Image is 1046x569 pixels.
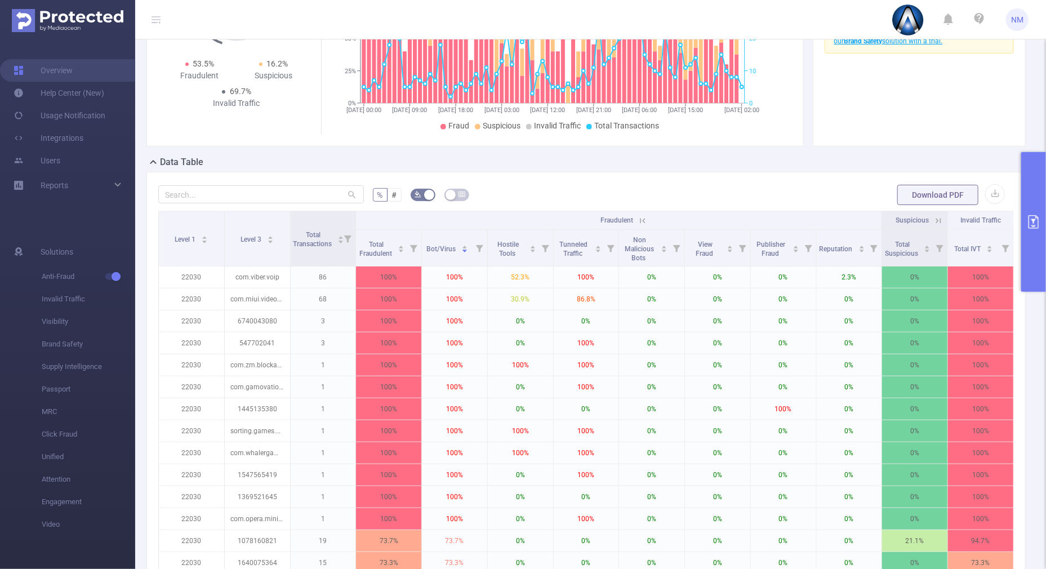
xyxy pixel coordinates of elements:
[488,398,553,420] p: 0%
[554,398,619,420] p: 0%
[619,354,684,376] p: 0%
[924,244,931,251] div: Sort
[882,442,947,464] p: 0%
[202,239,208,242] i: icon: caret-down
[619,420,684,442] p: 0%
[619,464,684,486] p: 0%
[560,241,588,257] span: Tunneled Traffic
[159,310,224,332] p: 22030
[820,245,854,253] span: Reputation
[291,376,356,398] p: 1
[948,398,1013,420] p: 100%
[356,354,421,376] p: 100%
[749,100,753,107] tspan: 0
[751,354,816,376] p: 0%
[422,288,487,310] p: 100%
[356,486,421,508] p: 100%
[392,190,397,199] span: #
[882,530,947,552] p: 21.1%
[159,288,224,310] p: 22030
[14,149,60,172] a: Users
[488,288,553,310] p: 30.9%
[159,486,224,508] p: 22030
[817,266,882,288] p: 2.3%
[594,121,659,130] span: Total Transactions
[685,486,750,508] p: 0%
[488,332,553,354] p: 0%
[793,248,799,251] i: icon: caret-down
[291,464,356,486] p: 1
[858,248,865,251] i: icon: caret-down
[554,332,619,354] p: 100%
[42,310,135,333] span: Visibility
[291,442,356,464] p: 1
[488,310,553,332] p: 0%
[897,185,978,205] button: Download PDF
[422,354,487,376] p: 100%
[817,442,882,464] p: 0%
[41,241,73,263] span: Solutions
[340,211,355,266] i: Filter menu
[488,486,553,508] p: 0%
[12,9,123,32] img: Protected Media
[422,332,487,354] p: 100%
[462,244,468,247] i: icon: caret-up
[393,106,428,114] tspan: [DATE] 09:00
[987,244,993,247] i: icon: caret-up
[422,464,487,486] p: 100%
[291,508,356,530] p: 1
[338,239,344,242] i: icon: caret-down
[200,97,274,109] div: Invalid Traffic
[858,244,865,247] i: icon: caret-up
[661,244,667,247] i: icon: caret-up
[751,420,816,442] p: 0%
[345,35,356,43] tspan: 50%
[225,442,290,464] p: com.whalergames.pirateraid
[42,468,135,491] span: Attention
[225,486,290,508] p: 1369521645
[291,310,356,332] p: 3
[338,234,344,238] i: icon: caret-up
[619,310,684,332] p: 0%
[531,106,566,114] tspan: [DATE] 12:00
[685,420,750,442] p: 0%
[159,530,224,552] p: 22030
[346,106,381,114] tspan: [DATE] 00:00
[483,121,520,130] span: Suspicious
[669,230,684,266] i: Filter menu
[727,244,733,251] div: Sort
[291,486,356,508] p: 1
[685,288,750,310] p: 0%
[685,442,750,464] p: 0%
[554,288,619,310] p: 86.8%
[356,398,421,420] p: 100%
[488,354,553,376] p: 100%
[987,248,993,251] i: icon: caret-down
[159,420,224,442] p: 22030
[619,398,684,420] p: 0%
[159,442,224,464] p: 22030
[817,530,882,552] p: 0%
[600,216,633,224] span: Fraudulent
[619,508,684,530] p: 0%
[668,106,703,114] tspan: [DATE] 15:00
[896,216,929,224] span: Suspicious
[751,332,816,354] p: 0%
[42,265,135,288] span: Anti-Fraud
[398,244,404,251] div: Sort
[793,244,799,247] i: icon: caret-up
[554,464,619,486] p: 100%
[41,174,68,197] a: Reports
[554,420,619,442] p: 100%
[727,244,733,247] i: icon: caret-up
[488,420,553,442] p: 100%
[291,420,356,442] p: 1
[619,288,684,310] p: 0%
[749,35,756,43] tspan: 20
[817,332,882,354] p: 0%
[422,442,487,464] p: 100%
[337,234,344,241] div: Sort
[175,235,197,243] span: Level 1
[359,241,394,257] span: Total Fraudulent
[685,354,750,376] p: 0%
